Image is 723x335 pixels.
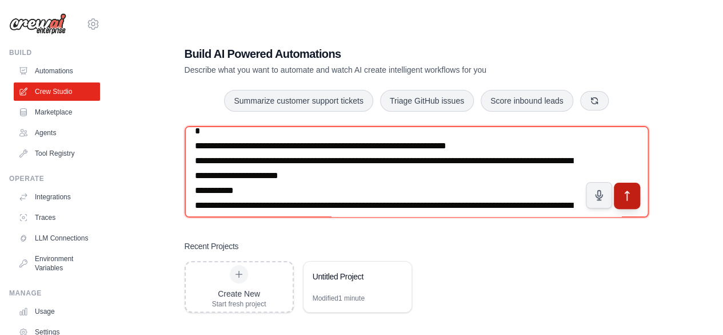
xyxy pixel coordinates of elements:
[9,48,100,57] div: Build
[481,90,573,112] button: Score inbound leads
[9,13,66,35] img: Logo
[313,271,391,282] div: Untitled Project
[9,174,100,183] div: Operate
[212,288,266,299] div: Create New
[666,280,723,335] iframe: Chat Widget
[14,103,100,121] a: Marketplace
[14,208,100,227] a: Traces
[14,144,100,163] a: Tool Registry
[14,124,100,142] a: Agents
[212,299,266,309] div: Start fresh project
[185,64,569,76] p: Describe what you want to automate and watch AI create intelligent workflows for you
[14,250,100,277] a: Environment Variables
[14,188,100,206] a: Integrations
[14,229,100,247] a: LLM Connections
[586,182,612,208] button: Click to speak your automation idea
[580,91,609,111] button: Get new suggestions
[380,90,474,112] button: Triage GitHub issues
[14,302,100,321] a: Usage
[224,90,373,112] button: Summarize customer support tickets
[14,62,100,80] a: Automations
[185,241,239,252] h3: Recent Projects
[313,294,365,303] div: Modified 1 minute
[14,82,100,101] a: Crew Studio
[185,46,569,62] h1: Build AI Powered Automations
[9,289,100,298] div: Manage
